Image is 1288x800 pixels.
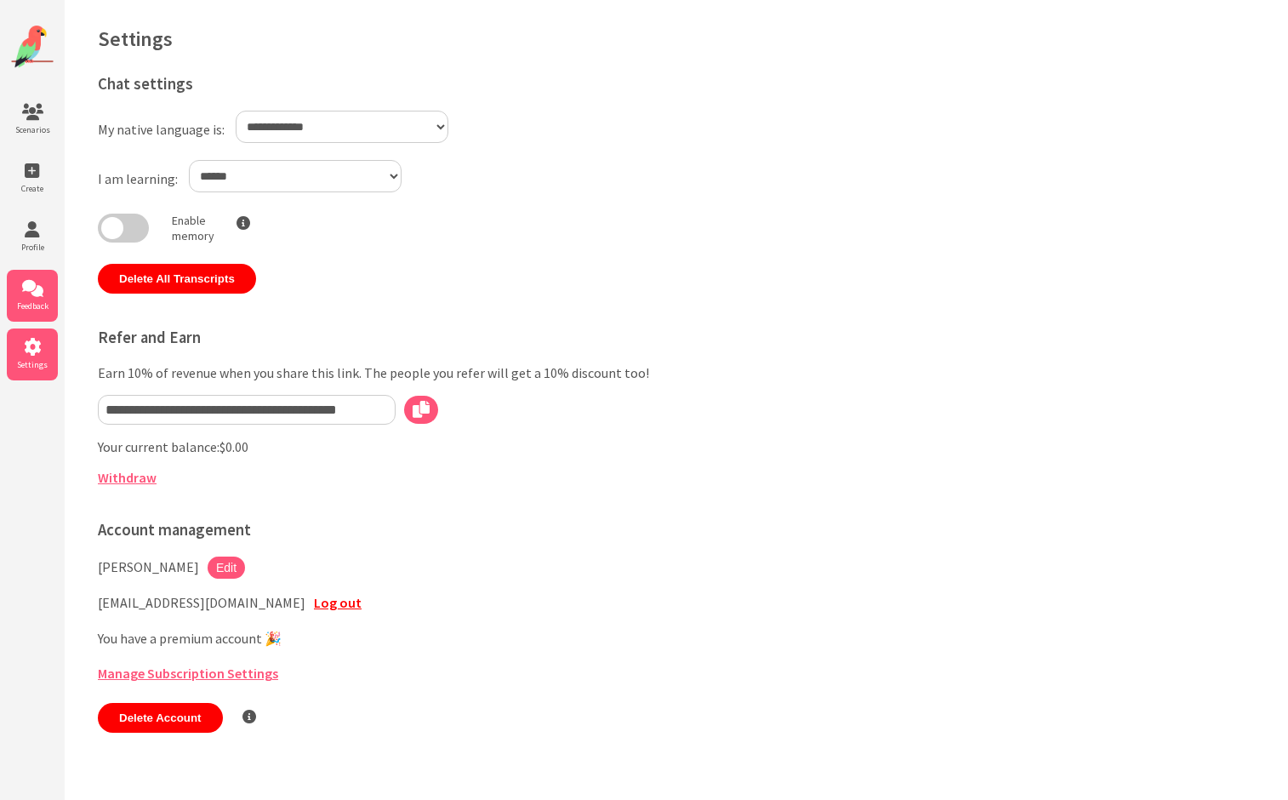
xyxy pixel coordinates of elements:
[98,264,256,294] button: Delete All Transcripts
[98,557,199,579] p: [PERSON_NAME]
[11,26,54,68] img: Website Logo
[7,124,58,135] span: Scenarios
[98,520,791,540] h3: Account management
[98,703,223,733] button: Delete Account
[7,359,58,370] span: Settings
[98,594,305,611] span: [EMAIL_ADDRESS][DOMAIN_NAME]
[314,594,362,611] a: Log out
[98,74,791,94] h3: Chat settings
[172,213,214,243] p: Enable memory
[98,328,791,347] h3: Refer and Earn
[208,557,245,579] button: Edit
[98,364,791,381] p: Earn 10% of revenue when you share this link. The people you refer will get a 10% discount too!
[98,438,791,455] p: Your current balance:
[98,665,278,682] a: Manage Subscription Settings
[98,469,157,486] a: Withdraw
[7,183,58,194] span: Create
[7,300,58,311] span: Feedback
[98,26,1254,52] h1: Settings
[7,242,58,253] span: Profile
[219,438,248,455] span: $0.00
[98,170,178,187] label: I am learning:
[98,121,225,138] label: My native language is:
[98,628,791,650] p: You have a premium account 🎉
